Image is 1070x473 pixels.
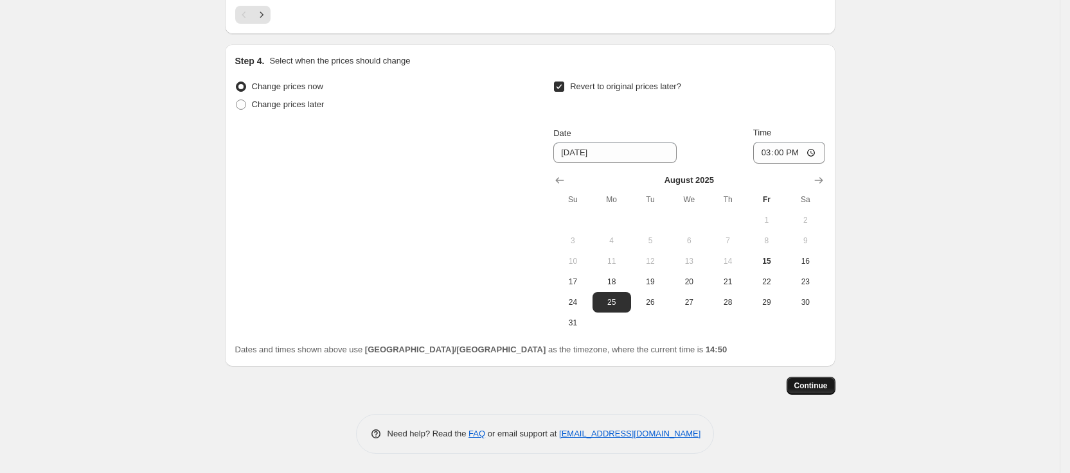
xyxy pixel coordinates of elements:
button: Sunday August 24 2025 [553,292,592,313]
p: Select when the prices should change [269,55,410,67]
button: Friday August 22 2025 [747,271,786,292]
button: Friday August 8 2025 [747,230,786,251]
button: Saturday August 30 2025 [786,292,825,313]
th: Sunday [553,189,592,210]
button: Saturday August 23 2025 [786,271,825,292]
button: Tuesday August 5 2025 [631,230,670,251]
span: 4 [598,236,626,246]
button: Monday August 11 2025 [593,251,631,271]
button: Sunday August 3 2025 [553,230,592,251]
button: Continue [787,377,835,395]
input: 12:00 [753,142,825,164]
th: Monday [593,189,631,210]
button: Sunday August 10 2025 [553,251,592,271]
span: 29 [753,297,781,307]
span: 21 [713,277,742,287]
span: Th [713,194,742,205]
span: Su [558,194,587,205]
span: Time [753,128,771,137]
span: 20 [675,277,703,287]
span: 25 [598,297,626,307]
input: 8/15/2025 [553,142,677,163]
span: 26 [636,297,664,307]
span: 17 [558,277,587,287]
th: Wednesday [670,189,708,210]
span: 30 [791,297,819,307]
button: Thursday August 14 2025 [708,251,747,271]
button: Monday August 25 2025 [593,292,631,313]
button: Saturday August 9 2025 [786,230,825,251]
span: 10 [558,256,587,266]
span: 5 [636,236,664,246]
span: 3 [558,236,587,246]
span: Change prices now [252,82,323,91]
span: 23 [791,277,819,287]
span: 27 [675,297,703,307]
span: Mo [598,194,626,205]
button: Monday August 18 2025 [593,271,631,292]
button: Wednesday August 27 2025 [670,292,708,313]
button: Tuesday August 26 2025 [631,292,670,313]
button: Wednesday August 6 2025 [670,230,708,251]
button: Sunday August 31 2025 [553,313,592,333]
span: Tu [636,194,664,205]
b: [GEOGRAPHIC_DATA]/[GEOGRAPHIC_DATA] [365,345,546,354]
span: Dates and times shown above use as the timezone, where the current time is [235,345,727,354]
span: Sa [791,194,819,205]
button: Wednesday August 20 2025 [670,271,708,292]
span: Date [553,128,571,138]
th: Friday [747,189,786,210]
button: Tuesday August 12 2025 [631,251,670,271]
button: Next [253,6,271,24]
span: 14 [713,256,742,266]
span: 31 [558,318,587,328]
button: Wednesday August 13 2025 [670,251,708,271]
button: Thursday August 7 2025 [708,230,747,251]
button: Sunday August 17 2025 [553,271,592,292]
nav: Pagination [235,6,271,24]
span: Need help? Read the [388,429,469,438]
span: 28 [713,297,742,307]
span: 15 [753,256,781,266]
span: 19 [636,277,664,287]
span: 7 [713,236,742,246]
span: We [675,194,703,205]
button: Today Friday August 15 2025 [747,251,786,271]
span: 2 [791,215,819,225]
span: Continue [794,381,828,391]
span: 1 [753,215,781,225]
span: 12 [636,256,664,266]
button: Saturday August 16 2025 [786,251,825,271]
span: Change prices later [252,99,325,109]
span: Fr [753,194,781,205]
button: Show next month, September 2025 [810,171,828,189]
button: Friday August 1 2025 [747,210,786,230]
span: Revert to original prices later? [570,82,681,91]
span: 8 [753,236,781,246]
span: 13 [675,256,703,266]
span: 16 [791,256,819,266]
button: Saturday August 2 2025 [786,210,825,230]
span: 9 [791,236,819,246]
th: Saturday [786,189,825,210]
th: Thursday [708,189,747,210]
button: Friday August 29 2025 [747,292,786,313]
button: Thursday August 28 2025 [708,292,747,313]
span: 11 [598,256,626,266]
button: Thursday August 21 2025 [708,271,747,292]
a: FAQ [468,429,485,438]
span: 24 [558,297,587,307]
span: 22 [753,277,781,287]
a: [EMAIL_ADDRESS][DOMAIN_NAME] [559,429,700,438]
th: Tuesday [631,189,670,210]
button: Tuesday August 19 2025 [631,271,670,292]
button: Monday August 4 2025 [593,230,631,251]
button: Show previous month, July 2025 [551,171,569,189]
h2: Step 4. [235,55,265,67]
span: or email support at [485,429,559,438]
span: 6 [675,236,703,246]
span: 18 [598,277,626,287]
b: 14:50 [706,345,727,354]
